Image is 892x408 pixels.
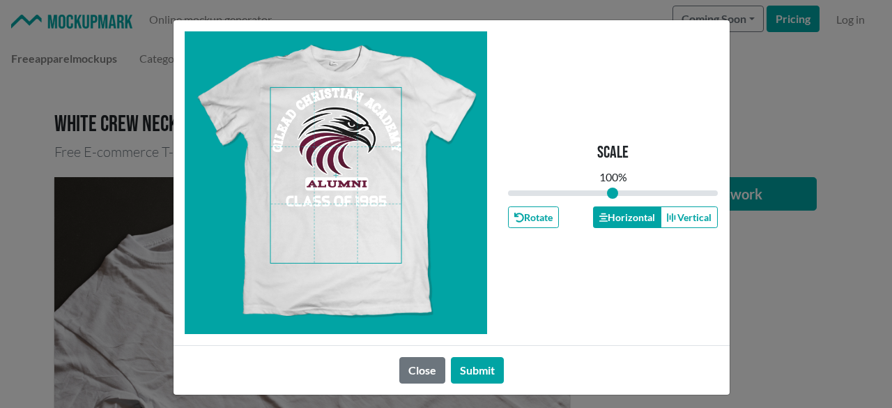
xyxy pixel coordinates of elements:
button: Submit [451,357,504,384]
div: 100 % [599,169,627,186]
p: Scale [597,143,629,163]
button: Vertical [661,206,718,228]
button: Rotate [508,206,559,228]
button: Close [399,357,445,384]
button: Horizontal [593,206,661,228]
